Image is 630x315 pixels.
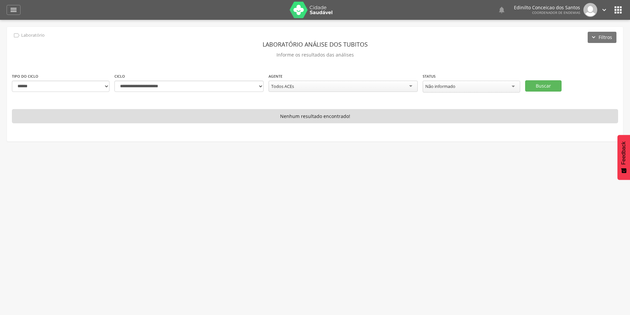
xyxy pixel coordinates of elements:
a:  [601,3,608,17]
button: Buscar [525,80,562,92]
label: Status [423,74,436,79]
label: Ciclo [114,74,125,79]
label: Agente [269,74,282,79]
p: Nenhum resultado encontrado! [12,109,618,124]
i:  [13,32,20,39]
a:  [498,3,506,17]
div: Todos ACEs [271,83,294,89]
i:  [601,6,608,14]
p: Informe os resultados das análises [12,50,618,59]
label: Tipo do ciclo [12,74,38,79]
p: Laboratório [21,33,45,38]
header: Laboratório análise dos tubitos [12,38,618,50]
button: Feedback - Mostrar pesquisa [617,135,630,180]
div: Não informado [425,83,455,89]
span: Feedback [621,141,627,165]
a:  [7,5,21,15]
i:  [10,6,18,14]
p: Edinilto Conceicao dos Santos [514,5,580,10]
span: Coordenador de Endemias [532,10,580,15]
i:  [613,5,623,15]
button: Filtros [588,32,616,43]
i:  [498,6,506,14]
